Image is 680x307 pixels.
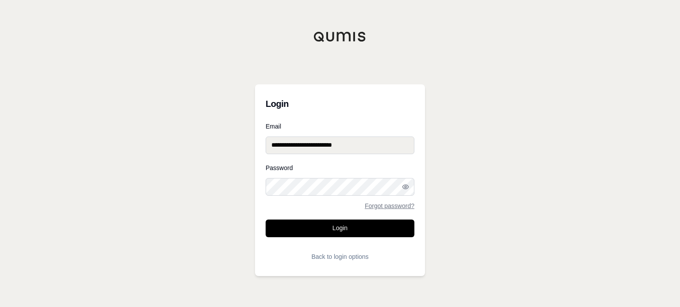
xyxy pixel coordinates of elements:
[313,31,367,42] img: Qumis
[365,203,414,209] a: Forgot password?
[266,123,414,129] label: Email
[266,95,414,113] h3: Login
[266,220,414,237] button: Login
[266,248,414,265] button: Back to login options
[266,165,414,171] label: Password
